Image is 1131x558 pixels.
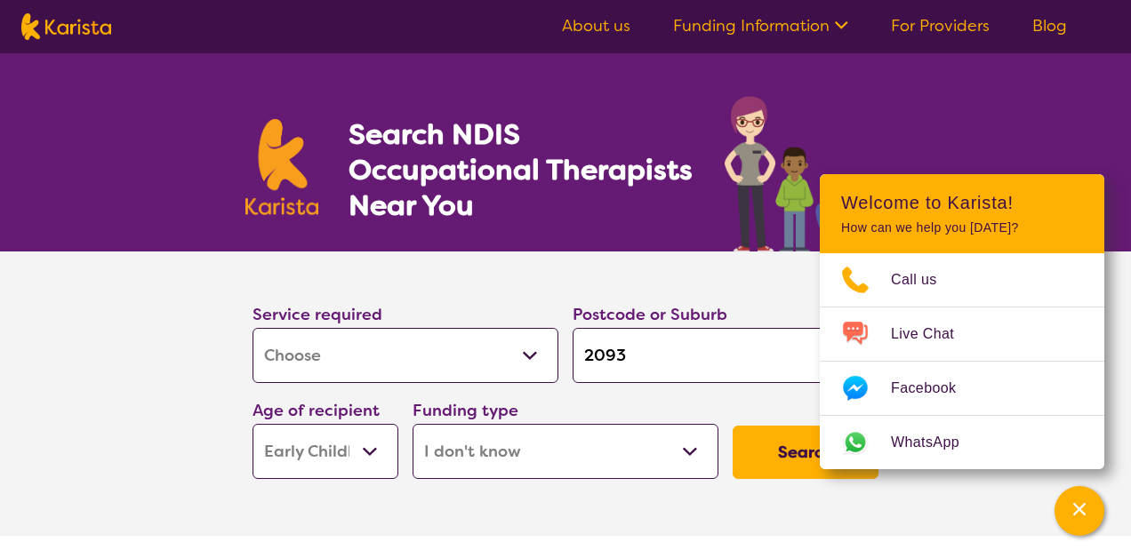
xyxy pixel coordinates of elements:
[413,400,518,421] label: Funding type
[891,267,959,293] span: Call us
[841,192,1083,213] h2: Welcome to Karista!
[725,96,886,251] img: occupational-therapy
[1055,486,1104,536] button: Channel Menu
[841,220,1083,235] p: How can we help you [DATE]?
[891,15,990,36] a: For Providers
[573,304,727,325] label: Postcode or Suburb
[673,15,848,36] a: Funding Information
[820,416,1104,469] a: Web link opens in a new tab.
[820,174,1104,469] div: Channel Menu
[253,304,382,325] label: Service required
[1032,15,1067,36] a: Blog
[573,328,878,383] input: Type
[562,15,630,36] a: About us
[891,321,975,347] span: Live Chat
[245,119,318,215] img: Karista logo
[21,13,111,40] img: Karista logo
[820,253,1104,469] ul: Choose channel
[349,116,694,223] h1: Search NDIS Occupational Therapists Near You
[891,375,977,402] span: Facebook
[891,429,981,456] span: WhatsApp
[733,426,878,479] button: Search
[253,400,380,421] label: Age of recipient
